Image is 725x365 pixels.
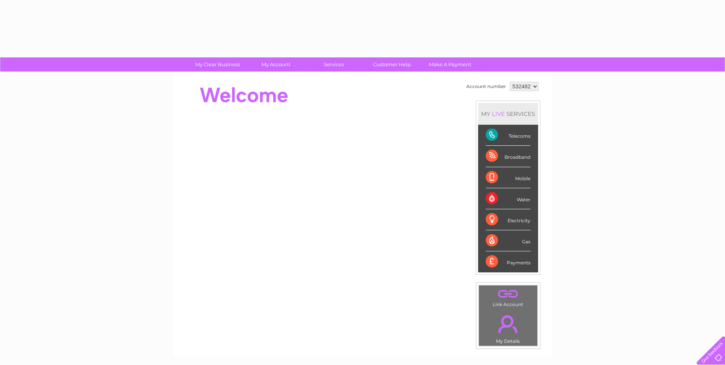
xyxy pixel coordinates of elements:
div: Telecoms [486,125,530,146]
div: Water [486,188,530,209]
div: Mobile [486,167,530,188]
a: Customer Help [360,57,423,72]
div: Electricity [486,209,530,230]
div: Gas [486,230,530,251]
a: Make A Payment [418,57,482,72]
div: LIVE [490,110,506,117]
div: Broadband [486,146,530,167]
div: MY SERVICES [478,103,538,125]
td: My Details [478,309,538,346]
div: Payments [486,251,530,272]
a: My Clear Business [186,57,249,72]
a: . [481,311,535,337]
a: My Account [244,57,307,72]
td: Account number [464,80,508,93]
a: Services [302,57,365,72]
td: Link Account [478,285,538,309]
a: . [481,287,535,301]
